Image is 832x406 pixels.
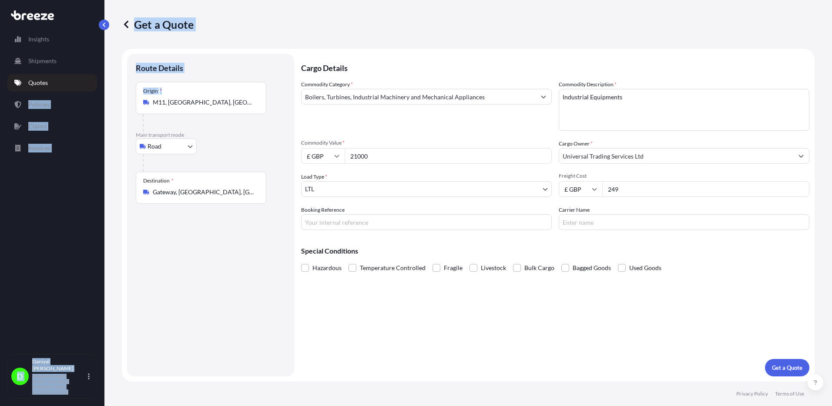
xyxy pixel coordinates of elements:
p: Quotes [28,78,48,87]
span: D [17,372,23,381]
a: Terms of Use [775,390,804,397]
span: Freight Cost [559,173,809,179]
label: Booking Reference [301,206,345,214]
a: Policies [7,96,97,113]
p: Route Details [136,63,183,73]
input: Origin [153,98,255,107]
p: Get a Quote [122,17,194,31]
p: Shipments [28,57,57,65]
input: Full name [559,148,793,164]
p: Main transport mode [136,132,285,139]
p: [PERSON_NAME][EMAIL_ADDRESS][PERSON_NAME][DOMAIN_NAME] [32,374,86,395]
span: Livestock [481,261,506,274]
p: Policies [28,100,50,109]
button: Show suggestions [793,148,809,164]
span: Hazardous [312,261,342,274]
input: Enter amount [602,181,809,197]
label: Carrier Name [559,206,590,214]
a: Insights [7,30,97,48]
div: Origin [143,88,162,95]
label: Cargo Owner [559,139,593,148]
a: Invoices [7,139,97,157]
span: Road [148,142,161,151]
input: Enter name [559,214,809,230]
p: Invoices [28,144,50,152]
input: Type amount [345,148,552,164]
div: Destination [143,177,174,184]
p: Daniyal [PERSON_NAME] [32,358,86,372]
p: Insights [28,35,49,44]
textarea: Industrial Equipments [559,89,809,131]
label: Commodity Description [559,80,617,89]
a: Quotes [7,74,97,91]
span: Load Type [301,173,327,181]
span: Commodity Value [301,139,552,146]
span: Used Goods [629,261,661,274]
span: Temperature Controlled [360,261,426,274]
p: Cargo Details [301,54,809,80]
button: Get a Quote [765,359,809,376]
input: Destination [153,188,255,196]
input: Select a commodity type [302,89,536,105]
p: Special Conditions [301,247,809,254]
span: Fragile [444,261,463,274]
p: Claims [28,122,47,131]
span: LTL [305,185,314,193]
button: Select transport [136,139,197,154]
button: Show suggestions [536,89,551,105]
p: Get a Quote [772,363,802,372]
span: Bagged Goods [573,261,611,274]
a: Privacy Policy [736,390,768,397]
label: Commodity Category [301,80,353,89]
input: Your internal reference [301,214,552,230]
a: Claims [7,118,97,135]
button: LTL [301,181,552,197]
a: Shipments [7,52,97,70]
span: Bulk Cargo [524,261,554,274]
